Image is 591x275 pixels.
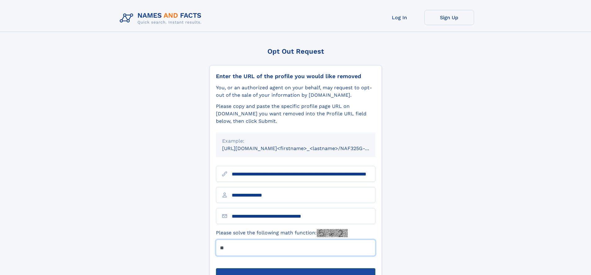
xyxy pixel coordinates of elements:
[216,73,375,80] div: Enter the URL of the profile you would like removed
[117,10,207,27] img: Logo Names and Facts
[216,84,375,99] div: You, or an authorized agent on your behalf, may request to opt-out of the sale of your informatio...
[222,137,369,145] div: Example:
[375,10,424,25] a: Log In
[424,10,474,25] a: Sign Up
[216,103,375,125] div: Please copy and paste the specific profile page URL on [DOMAIN_NAME] you want removed into the Pr...
[222,145,387,151] small: [URL][DOMAIN_NAME]<firstname>_<lastname>/NAF325G-xxxxxxxx
[209,47,382,55] div: Opt Out Request
[216,229,348,237] label: Please solve the following math function:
